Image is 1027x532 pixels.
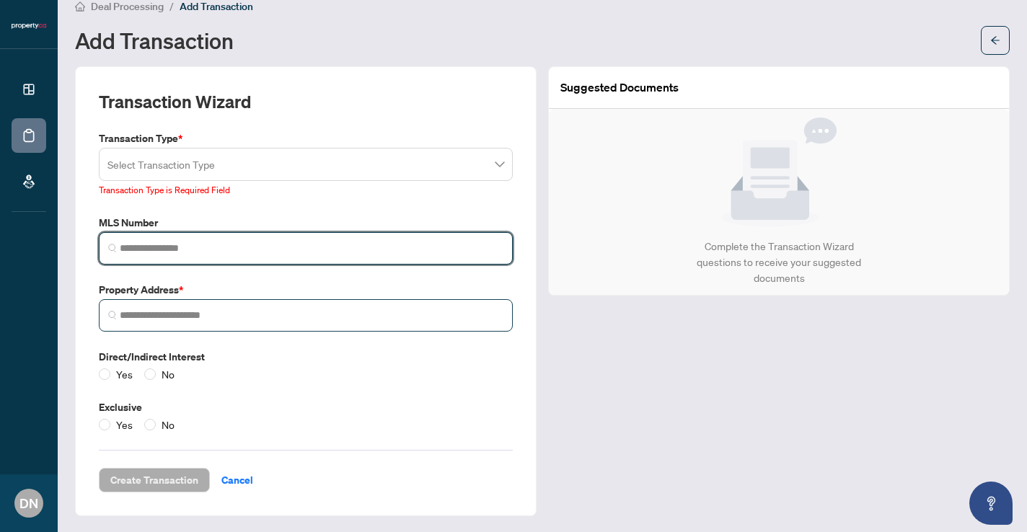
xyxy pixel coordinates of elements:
span: No [156,366,180,382]
span: Transaction Type is Required Field [99,185,230,195]
label: Property Address [99,282,513,298]
img: search_icon [108,311,117,319]
div: Complete the Transaction Wizard questions to receive your suggested documents [682,239,877,286]
h2: Transaction Wizard [99,90,251,113]
article: Suggested Documents [560,79,679,97]
button: Create Transaction [99,468,210,492]
span: DN [19,493,38,513]
label: Direct/Indirect Interest [99,349,513,365]
h1: Add Transaction [75,29,234,52]
span: arrow-left [990,35,1000,45]
span: Yes [110,417,138,433]
img: search_icon [108,244,117,252]
img: Null State Icon [721,118,837,227]
img: logo [12,22,46,30]
button: Open asap [969,482,1013,525]
span: home [75,1,85,12]
label: Transaction Type [99,130,513,146]
label: MLS Number [99,215,513,231]
span: Cancel [221,469,253,492]
span: Yes [110,366,138,382]
span: No [156,417,180,433]
button: Cancel [210,468,265,492]
label: Exclusive [99,399,513,415]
